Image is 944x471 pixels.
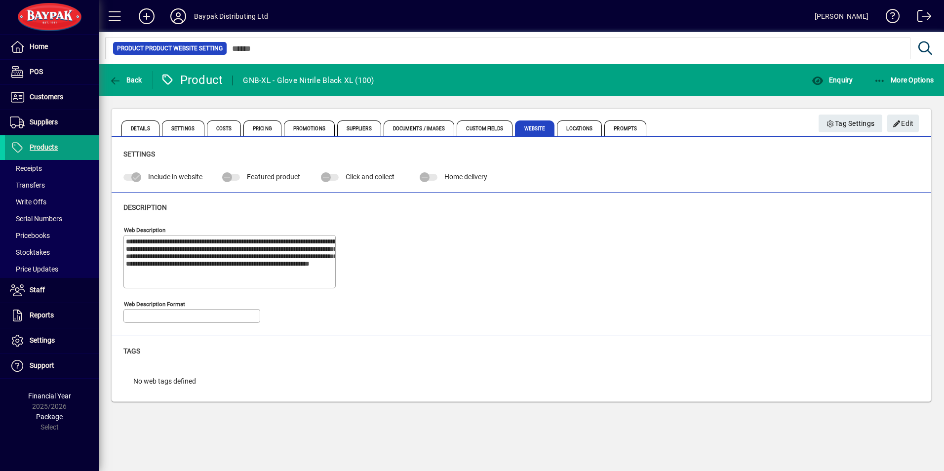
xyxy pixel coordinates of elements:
[878,2,900,34] a: Knowledge Base
[5,227,99,244] a: Pricebooks
[30,118,58,126] span: Suppliers
[5,177,99,194] a: Transfers
[109,76,142,84] span: Back
[5,303,99,328] a: Reports
[10,181,45,189] span: Transfers
[121,120,159,136] span: Details
[247,173,300,181] span: Featured product
[10,265,58,273] span: Price Updates
[5,261,99,277] a: Price Updates
[10,164,42,172] span: Receipts
[124,300,185,307] mat-label: Web Description Format
[10,248,50,256] span: Stocktakes
[384,120,455,136] span: Documents / Images
[30,286,45,294] span: Staff
[809,71,855,89] button: Enquiry
[5,194,99,210] a: Write Offs
[243,73,374,88] div: GNB-XL - Glove Nitrile Black XL (100)
[30,93,63,101] span: Customers
[5,160,99,177] a: Receipts
[123,347,140,355] span: Tags
[107,71,145,89] button: Back
[457,120,512,136] span: Custom Fields
[819,115,883,132] button: Tag Settings
[30,361,54,369] span: Support
[123,150,155,158] span: Settings
[123,366,206,396] div: No web tags defined
[148,173,202,181] span: Include in website
[30,336,55,344] span: Settings
[36,413,63,421] span: Package
[5,328,99,353] a: Settings
[30,143,58,151] span: Products
[131,7,162,25] button: Add
[162,120,204,136] span: Settings
[515,120,555,136] span: Website
[284,120,335,136] span: Promotions
[5,110,99,135] a: Suppliers
[162,7,194,25] button: Profile
[207,120,241,136] span: Costs
[28,392,71,400] span: Financial Year
[10,198,46,206] span: Write Offs
[337,120,381,136] span: Suppliers
[557,120,602,136] span: Locations
[444,173,487,181] span: Home delivery
[5,278,99,303] a: Staff
[10,215,62,223] span: Serial Numbers
[910,2,932,34] a: Logout
[30,68,43,76] span: POS
[5,244,99,261] a: Stocktakes
[30,42,48,50] span: Home
[812,76,853,84] span: Enquiry
[10,232,50,239] span: Pricebooks
[243,120,281,136] span: Pricing
[123,203,167,211] span: Description
[124,226,165,233] mat-label: Web Description
[99,71,153,89] app-page-header-button: Back
[5,60,99,84] a: POS
[604,120,646,136] span: Prompts
[5,35,99,59] a: Home
[871,71,937,89] button: More Options
[5,210,99,227] a: Serial Numbers
[30,311,54,319] span: Reports
[826,116,875,132] span: Tag Settings
[346,173,394,181] span: Click and collect
[194,8,268,24] div: Baypak Distributing Ltd
[117,43,223,53] span: Product Product Website Setting
[5,353,99,378] a: Support
[893,116,914,132] span: Edit
[874,76,934,84] span: More Options
[815,8,868,24] div: [PERSON_NAME]
[5,85,99,110] a: Customers
[160,72,223,88] div: Product
[887,115,919,132] button: Edit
